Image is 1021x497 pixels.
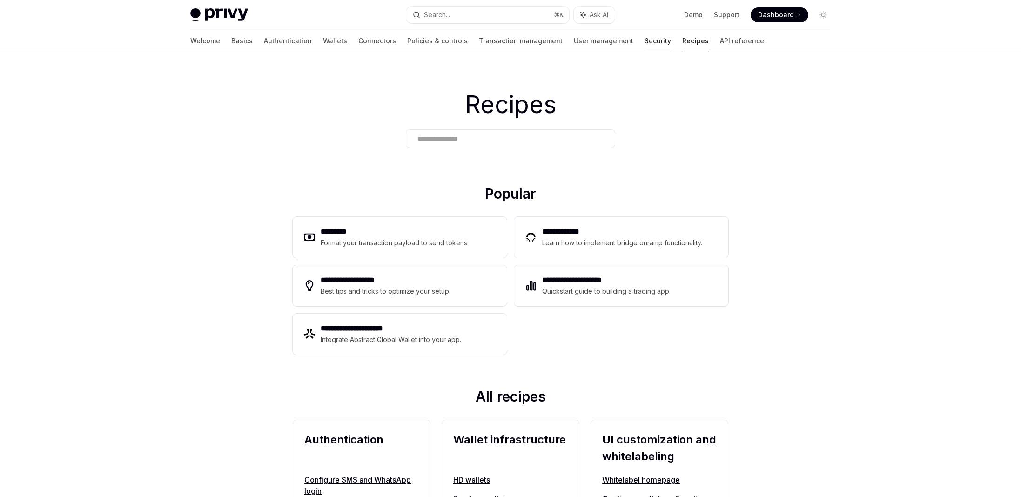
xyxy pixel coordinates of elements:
a: Basics [231,30,253,52]
a: Security [645,30,671,52]
img: light logo [190,8,248,21]
div: Search... [424,9,450,20]
span: Ask AI [590,10,608,20]
a: Configure SMS and WhatsApp login [304,474,419,497]
a: Policies & controls [407,30,468,52]
div: Quickstart guide to building a trading app. [542,286,671,297]
a: HD wallets [453,474,568,485]
a: **** **** ***Learn how to implement bridge onramp functionality. [514,217,728,258]
div: Format your transaction payload to send tokens. [321,237,469,248]
h2: UI customization and whitelabeling [602,431,717,465]
a: Transaction management [479,30,563,52]
span: Dashboard [758,10,794,20]
a: Authentication [264,30,312,52]
a: Wallets [323,30,347,52]
button: Ask AI [574,7,615,23]
a: Support [714,10,739,20]
h2: Wallet infrastructure [453,431,568,465]
div: Best tips and tricks to optimize your setup. [321,286,452,297]
a: Dashboard [751,7,808,22]
div: Learn how to implement bridge onramp functionality. [542,237,705,248]
div: Integrate Abstract Global Wallet into your app. [321,334,462,345]
a: Whitelabel homepage [602,474,717,485]
a: Recipes [682,30,709,52]
a: Demo [684,10,703,20]
h2: All recipes [293,388,728,409]
a: Welcome [190,30,220,52]
a: User management [574,30,633,52]
h2: Authentication [304,431,419,465]
a: Connectors [358,30,396,52]
span: ⌘ K [554,11,564,19]
a: API reference [720,30,764,52]
button: Search...⌘K [406,7,569,23]
button: Toggle dark mode [816,7,831,22]
h2: Popular [293,185,728,206]
a: **** ****Format your transaction payload to send tokens. [293,217,507,258]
